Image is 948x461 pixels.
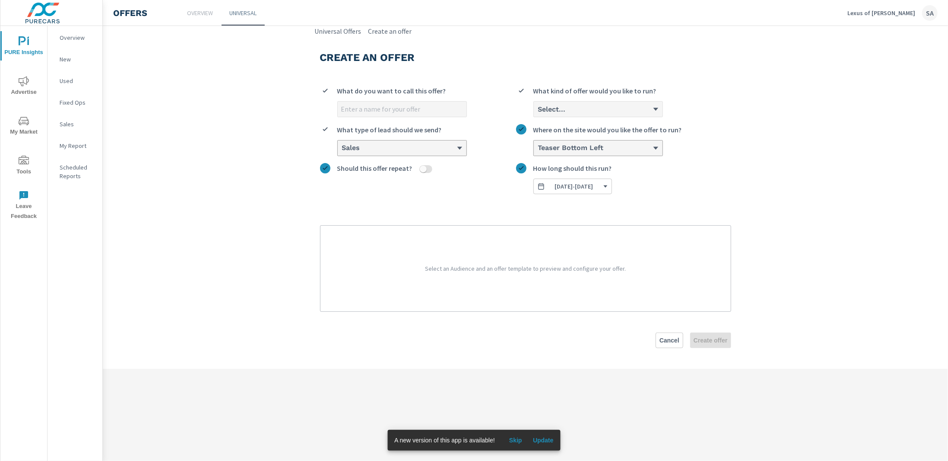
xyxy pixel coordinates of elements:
[48,161,102,182] div: Scheduled Reports
[60,77,95,85] p: Used
[529,433,557,447] button: Update
[337,86,446,96] span: What do you want to call this offer?
[60,33,95,42] p: Overview
[48,118,102,131] div: Sales
[538,144,604,152] h6: Teaser Bottom Left
[48,31,102,44] div: Overview
[60,55,95,64] p: New
[320,50,415,65] h3: Create an offer
[60,98,95,107] p: Fixed Ops
[341,144,342,152] input: What type of lead should we send?
[533,436,554,444] span: Update
[48,96,102,109] div: Fixed Ops
[187,9,213,17] p: Overview
[48,53,102,66] div: New
[60,141,95,150] p: My Report
[502,433,529,447] button: Skip
[656,333,683,348] a: Cancel
[394,437,495,444] span: A new version of this app is available!
[505,436,526,444] span: Skip
[48,139,102,152] div: My Report
[3,36,44,58] span: PURE Insights
[3,116,44,137] span: My Market
[533,125,682,135] span: Where on the site would you like the offer to run?
[555,182,593,190] span: [DATE] - [DATE]
[847,9,915,17] p: Lexus of [PERSON_NAME]
[538,105,566,114] h6: Select...
[60,163,95,180] p: Scheduled Reports
[533,86,656,96] span: What kind of offer would you like to run?
[659,336,679,344] span: Cancel
[3,190,44,221] span: Leave Feedback
[113,8,147,18] h4: Offers
[331,236,720,301] p: Select an Audience and an offer template to preview and configure your offer.
[368,26,412,36] a: Create an offer
[60,120,95,128] p: Sales
[0,26,47,225] div: nav menu
[230,9,257,17] p: Universal
[337,163,412,173] span: Should this offer repeat?
[315,26,361,36] a: Universal Offers
[48,74,102,87] div: Used
[533,163,612,173] span: How long should this run?
[3,156,44,177] span: Tools
[533,179,612,194] button: How long should this run?
[338,102,466,117] input: What do you want to call this offer?
[420,165,427,173] button: Should this offer repeat?
[922,5,938,21] div: SA
[342,144,360,152] h6: Sales
[337,125,442,135] span: What type of lead should we send?
[3,76,44,97] span: Advertise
